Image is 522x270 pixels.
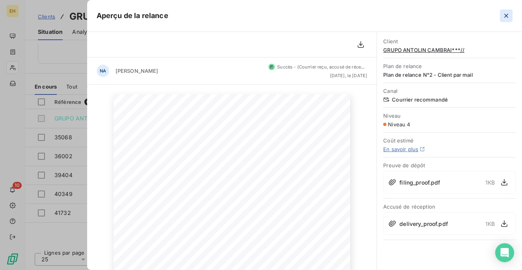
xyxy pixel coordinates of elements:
span: BP 55 [241,159,252,163]
span: Je me permets de revenir une fois de plus vers vous concernant les factures en retard de paiement... [136,221,338,224]
span: ZA de la Grande Porte [135,115,166,117]
h5: Aperçu de la relance [97,10,168,21]
span: 59180 CAPPELLE [GEOGRAPHIC_DATA] [135,120,181,122]
span: jours calendaires à compter de la date de réception de ce recommandé, nous serons contraints de r... [136,229,326,232]
span: [STREET_ADDRESS][PERSON_NAME] [135,113,182,115]
span: [DATE], le [DATE] [330,73,367,78]
span: Preuve de dépôt [383,162,516,168]
span: Pénalités IFR : + 120,00 € [209,261,254,264]
span: 1 KB [485,178,495,187]
span: C0000832 [136,213,153,216]
span: Objet : [[PERSON_NAME]] Retard de paiement - Mise en demeure - Lettre Recommandée [136,197,278,201]
span: 50322148908195130000 1/1 [300,142,336,145]
span: Succès - (Courrier reçu, accusé de réception disponible) [277,64,397,70]
span: Dans l’intérêt de tous, nous espérons que vous règlerez cette affaire au plus vite. [136,244,263,248]
span: formellement d’effectuer le virement nécessaire, et ce de manière immédiate. En cas de non-paieme... [136,225,326,228]
span: delivery_proof.pdf [399,220,448,228]
span: par voie judiciaire. [136,233,164,236]
span: D.11103348622 [312,145,331,148]
span: [PERSON_NAME] [116,68,158,74]
span: Client [383,38,516,44]
a: En savoir plus [383,146,418,152]
span: Canal [383,88,516,94]
span: Total TTC à régler : 8 526,22 € [205,252,259,256]
span: A titre informatif, le montant des factures réclamé pourra être majoré des clauses pénales, des i... [136,237,324,240]
span: Courrier recommandé [383,96,516,103]
div: NA [97,65,109,77]
span: des frais de procédure. [136,240,173,244]
span: [GEOGRAPHIC_DATA] [241,170,274,174]
span: 59554 [GEOGRAPHIC_DATA] [241,166,290,170]
span: Madame, Monsieur, [136,217,167,220]
span: 1 KB [485,220,495,228]
span: Niveau 4 [388,121,410,128]
span: Plan de relance N°2 - Client par mail [383,72,516,78]
span: GRUPO ANTOLIN CAMBRAI***// [383,47,516,53]
div: Open Intercom Messenger [495,243,514,262]
span: [GEOGRAPHIC_DATA] [135,122,157,124]
span: Accusé de réception [383,203,516,210]
span: Coût estimé [383,137,516,144]
span: [DATE] [297,189,308,193]
span: Niveau [383,113,516,119]
span: Za De L'Actipole de l'A2 [241,163,293,166]
span: GRUPO ANTOLIN CAMBRAI*** [241,156,293,159]
span: SAS Hydromaintenance [135,110,164,113]
span: Plan de relance [383,63,516,69]
span: filing_proof.pdf [399,178,440,187]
